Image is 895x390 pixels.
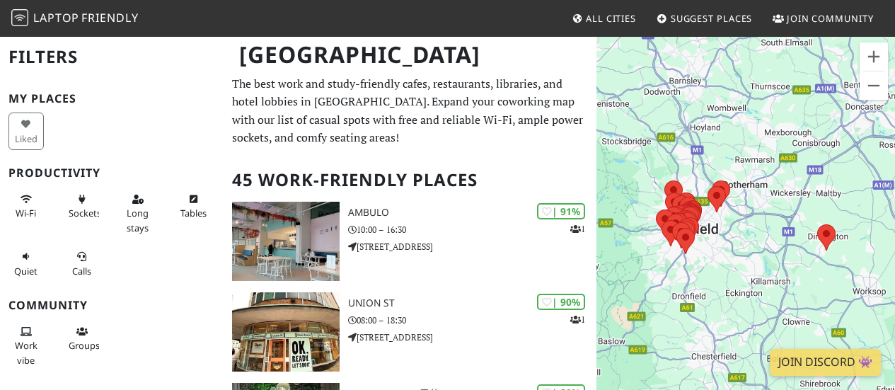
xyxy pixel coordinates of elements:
span: Laptop [33,10,79,25]
span: Stable Wi-Fi [16,207,36,219]
p: 10:00 – 16:30 [348,223,596,236]
button: Calls [64,245,100,282]
button: Zoom in [860,42,888,71]
p: [STREET_ADDRESS] [348,240,596,253]
button: Quiet [8,245,44,282]
a: Join Community [767,6,879,31]
img: Union St [232,292,340,372]
span: Power sockets [69,207,101,219]
a: LaptopFriendly LaptopFriendly [11,6,139,31]
span: Suggest Places [671,12,753,25]
button: Sockets [64,188,100,225]
button: Groups [64,320,100,357]
span: People working [15,339,37,366]
h3: My Places [8,92,215,105]
div: | 91% [537,203,585,219]
a: All Cities [566,6,642,31]
span: Long stays [127,207,149,234]
p: [STREET_ADDRESS] [348,331,596,344]
p: 1 [570,313,585,326]
button: Tables [176,188,212,225]
img: Ambulo [232,202,340,281]
button: Work vibe [8,320,44,372]
h3: Productivity [8,166,215,180]
h2: Filters [8,35,215,79]
span: Join Community [787,12,874,25]
h3: Ambulo [348,207,596,219]
p: 08:00 – 18:30 [348,314,596,327]
a: Ambulo | 91% 1 Ambulo 10:00 – 16:30 [STREET_ADDRESS] [224,202,596,281]
h3: Union St [348,297,596,309]
p: 1 [570,222,585,236]
span: Friendly [81,10,138,25]
button: Wi-Fi [8,188,44,225]
h3: Community [8,299,215,312]
span: All Cities [586,12,636,25]
a: Union St | 90% 1 Union St 08:00 – 18:30 [STREET_ADDRESS] [224,292,596,372]
a: Join Discord 👾 [770,349,881,376]
a: Suggest Places [651,6,758,31]
img: LaptopFriendly [11,9,28,26]
span: Group tables [69,339,100,352]
p: The best work and study-friendly cafes, restaurants, libraries, and hotel lobbies in [GEOGRAPHIC_... [232,75,588,147]
button: Long stays [120,188,156,239]
h2: 45 Work-Friendly Places [232,159,588,202]
span: Work-friendly tables [180,207,207,219]
div: | 90% [537,294,585,310]
span: Video/audio calls [72,265,91,277]
h1: [GEOGRAPHIC_DATA] [228,35,594,74]
button: Zoom out [860,71,888,100]
span: Quiet [14,265,37,277]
